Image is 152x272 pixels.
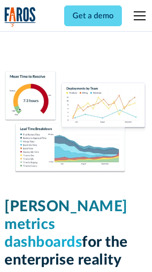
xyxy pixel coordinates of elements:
[128,4,148,28] div: menu
[4,198,148,269] h1: for the enterprise reality
[4,7,36,27] a: home
[4,71,148,174] img: Dora Metrics Dashboard
[64,5,122,26] a: Get a demo
[4,7,36,27] img: Logo of the analytics and reporting company Faros.
[4,199,128,250] span: [PERSON_NAME] metrics dashboards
